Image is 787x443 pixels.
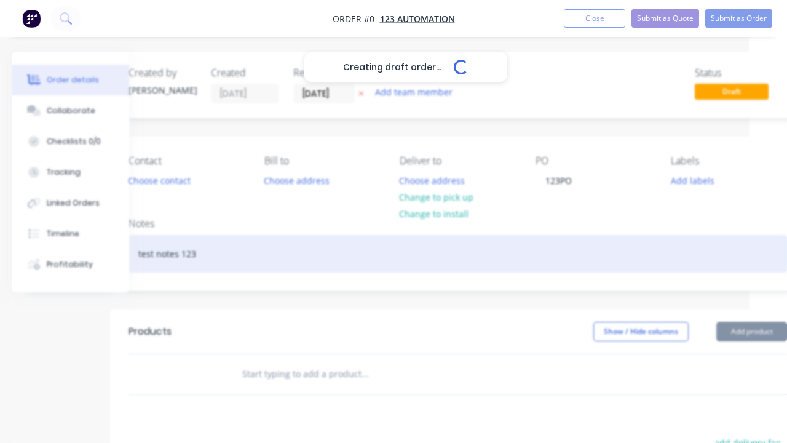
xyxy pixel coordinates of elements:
[380,13,455,25] a: 123 Automation
[333,13,380,25] span: Order #0 -
[705,9,772,28] button: Submit as Order
[564,9,625,28] button: Close
[22,9,41,28] img: Factory
[304,52,507,82] div: Creating draft order...
[631,9,699,28] button: Submit as Quote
